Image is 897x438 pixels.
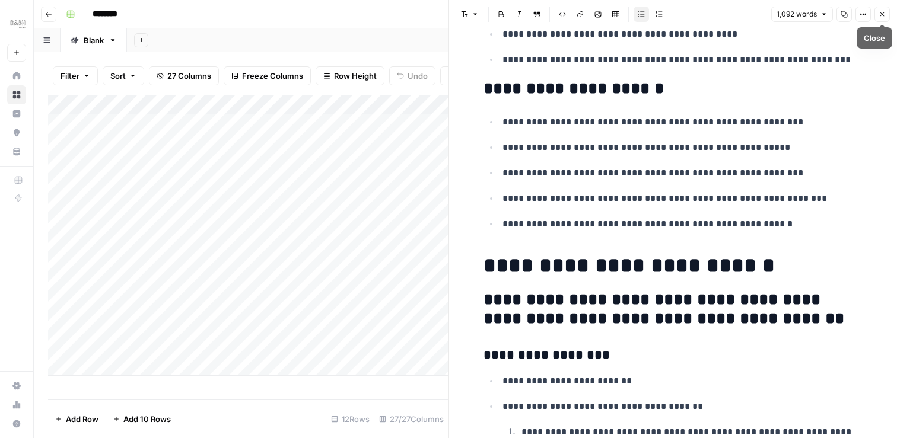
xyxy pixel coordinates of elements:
[61,28,127,52] a: Blank
[61,70,79,82] span: Filter
[7,123,26,142] a: Opportunities
[389,66,435,85] button: Undo
[408,70,428,82] span: Undo
[103,66,144,85] button: Sort
[326,410,374,429] div: 12 Rows
[149,66,219,85] button: 27 Columns
[224,66,311,85] button: Freeze Columns
[7,14,28,35] img: Dash Logo
[334,70,377,82] span: Row Height
[167,70,211,82] span: 27 Columns
[7,414,26,433] button: Help + Support
[53,66,98,85] button: Filter
[123,413,171,425] span: Add 10 Rows
[777,9,817,20] span: 1,092 words
[106,410,178,429] button: Add 10 Rows
[7,104,26,123] a: Insights
[7,9,26,39] button: Workspace: Dash
[48,410,106,429] button: Add Row
[7,395,26,414] a: Usage
[771,7,833,22] button: 1,092 words
[7,142,26,161] a: Your Data
[7,376,26,395] a: Settings
[7,85,26,104] a: Browse
[316,66,384,85] button: Row Height
[110,70,126,82] span: Sort
[66,413,98,425] span: Add Row
[242,70,303,82] span: Freeze Columns
[7,66,26,85] a: Home
[84,34,104,46] div: Blank
[374,410,448,429] div: 27/27 Columns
